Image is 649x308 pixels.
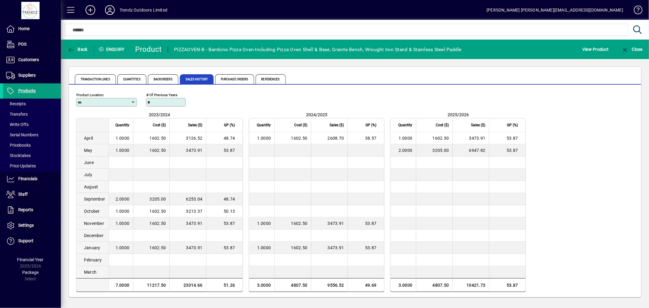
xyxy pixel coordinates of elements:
[3,150,61,161] a: Stocktakes
[224,136,235,141] span: 48.74
[3,161,61,171] a: Price Updates
[391,278,416,292] td: 3.0000
[120,5,167,15] div: Trendz Outdoors Limited
[61,44,94,55] app-page-header-button: Back
[3,109,61,119] a: Transfers
[206,278,243,292] td: 51.26
[17,257,44,262] span: Financial Year
[399,148,413,153] span: 2.0000
[66,44,89,55] button: Back
[100,5,120,16] button: Profile
[76,266,109,278] td: March
[150,136,166,141] span: 1602.50
[507,122,518,128] span: GP (%)
[188,122,202,128] span: Sales ($)
[22,270,39,275] span: Package
[3,171,61,187] a: Financials
[116,209,130,214] span: 1.0000
[186,221,203,226] span: 3473.91
[224,209,235,214] span: 50.13
[3,202,61,218] a: Reports
[469,136,486,141] span: 3473.91
[215,74,254,84] span: Purchase Orders
[186,209,203,214] span: 3213.37
[18,238,33,243] span: Support
[18,223,34,228] span: Settings
[76,254,109,266] td: February
[76,242,109,254] td: January
[180,74,214,84] span: Sales History
[169,278,206,292] td: 23014.66
[174,45,462,54] div: PIZZAOVEN-B - Bambino Pizza Oven-Including Pizza Oven Shell & Base, Granite Bench, Wrought Iron S...
[257,136,271,141] span: 1.0000
[133,278,169,292] td: 11217.50
[3,68,61,83] a: Suppliers
[76,193,109,205] td: September
[416,278,452,292] td: 4807.50
[365,245,376,250] span: 53.87
[18,42,26,47] span: POS
[18,26,30,31] span: Home
[471,122,485,128] span: Sales ($)
[150,221,166,226] span: 1602.50
[489,278,525,292] td: 53.87
[330,122,344,128] span: Sales ($)
[6,112,28,117] span: Transfers
[76,229,109,242] td: December
[76,156,109,169] td: June
[186,245,203,250] span: 3473.91
[615,44,649,55] app-page-header-button: Close enquiry
[3,140,61,150] a: Pricebooks
[3,119,61,130] a: Write Offs
[149,112,170,117] span: 2023/2024
[620,44,644,55] button: Close
[116,221,130,226] span: 1.0000
[347,278,384,292] td: 49.69
[224,197,235,201] span: 48.74
[582,44,609,54] span: View Product
[328,221,344,226] span: 3473.91
[3,37,61,52] a: POS
[507,148,518,153] span: 53.87
[18,207,33,212] span: Reports
[294,122,307,128] span: Cost ($)
[76,205,109,217] td: October
[224,122,235,128] span: GP (%)
[448,112,469,117] span: 2025/2026
[3,99,61,109] a: Receipts
[150,148,166,153] span: 1602.50
[328,136,344,141] span: 2608.70
[224,245,235,250] span: 53.87
[291,221,308,226] span: 1602.50
[274,278,311,292] td: 4807.50
[3,52,61,68] a: Customers
[365,136,376,141] span: 38.57
[116,197,130,201] span: 2.0000
[150,209,166,214] span: 1602.50
[3,130,61,140] a: Serial Numbers
[3,218,61,233] a: Settings
[153,122,166,128] span: Cost ($)
[257,221,271,226] span: 1.0000
[6,122,29,127] span: Write Offs
[76,181,109,193] td: August
[6,153,31,158] span: Stocktakes
[186,148,203,153] span: 3473.91
[581,44,610,55] button: View Product
[256,74,286,84] span: References
[398,122,412,128] span: Quantity
[291,245,308,250] span: 1602.50
[76,217,109,229] td: November
[257,122,271,128] span: Quantity
[311,278,347,292] td: 9556.52
[116,148,130,153] span: 1.0000
[18,192,28,197] span: Staff
[186,197,203,201] span: 6253.04
[116,245,130,250] span: 1.0000
[116,136,130,141] span: 1.0000
[6,143,31,148] span: Pricebooks
[224,221,235,226] span: 53.87
[365,221,376,226] span: 53.87
[148,74,178,84] span: Backorders
[3,187,61,202] a: Staff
